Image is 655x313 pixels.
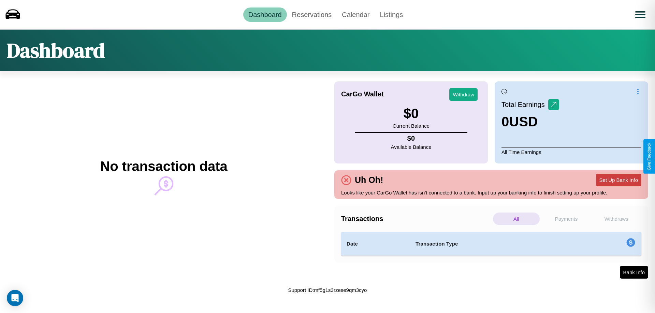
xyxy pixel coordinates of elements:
[501,98,548,111] p: Total Earnings
[243,7,287,22] a: Dashboard
[391,142,432,152] p: Available Balance
[288,285,367,295] p: Support ID: mf5g1s3rzese9qm3cyo
[341,188,641,197] p: Looks like your CarGo Wallet has isn't connected to a bank. Input up your banking info to finish ...
[337,7,375,22] a: Calendar
[375,7,408,22] a: Listings
[341,215,491,223] h4: Transactions
[501,147,641,157] p: All Time Earnings
[449,88,478,101] button: Withdraw
[631,5,650,24] button: Open menu
[341,232,641,256] table: simple table
[543,213,590,225] p: Payments
[100,159,227,174] h2: No transaction data
[416,240,570,248] h4: Transaction Type
[351,175,387,185] h4: Uh Oh!
[501,114,559,129] h3: 0 USD
[393,121,430,130] p: Current Balance
[620,266,648,279] button: Bank Info
[391,135,432,142] h4: $ 0
[393,106,430,121] h3: $ 0
[7,290,23,306] div: Open Intercom Messenger
[593,213,640,225] p: Withdraws
[493,213,540,225] p: All
[347,240,405,248] h4: Date
[287,7,337,22] a: Reservations
[7,36,105,64] h1: Dashboard
[647,143,652,170] div: Give Feedback
[596,174,641,186] button: Set Up Bank Info
[341,90,384,98] h4: CarGo Wallet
